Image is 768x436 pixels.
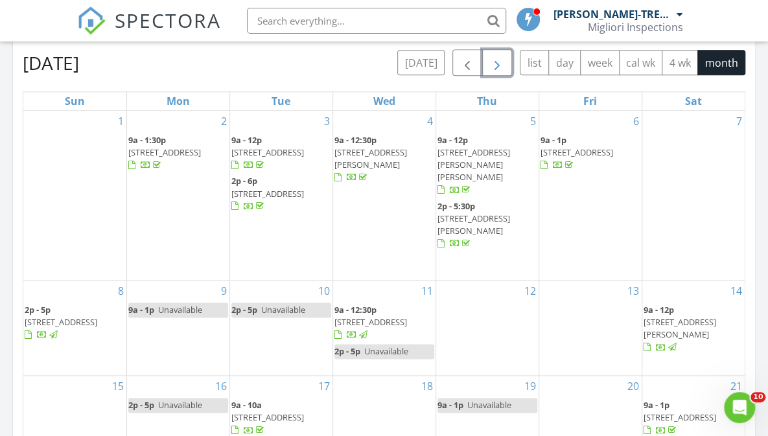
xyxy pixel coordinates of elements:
a: Go to December 3, 2024 [321,111,332,132]
td: Go to December 4, 2024 [332,111,436,281]
a: 9a - 1:30p [STREET_ADDRESS] [128,133,228,174]
span: [STREET_ADDRESS] [231,146,304,158]
input: Search everything... [247,8,506,34]
td: Go to December 7, 2024 [642,111,745,281]
td: Go to December 3, 2024 [229,111,332,281]
a: 9a - 1:30p [STREET_ADDRESS] [128,134,201,170]
div: [PERSON_NAME]-TREC #23424 [553,8,673,21]
a: 2p - 5p [STREET_ADDRESS] [25,303,125,343]
img: The Best Home Inspection Software - Spectora [77,6,106,35]
span: 9a - 10a [231,399,262,411]
button: Next month [482,49,513,76]
span: 10 [751,392,765,402]
a: Friday [581,92,599,110]
a: 9a - 1p [STREET_ADDRESS] [541,134,613,170]
td: Go to December 5, 2024 [436,111,539,281]
a: Thursday [474,92,500,110]
span: 9a - 1p [128,304,154,316]
span: 9a - 12p [437,134,468,146]
a: 9a - 12p [STREET_ADDRESS] [231,133,331,174]
span: 9a - 1:30p [128,134,166,146]
a: Go to December 15, 2024 [110,376,126,396]
td: Go to December 10, 2024 [229,281,332,376]
a: Go to December 18, 2024 [419,376,436,396]
a: Saturday [682,92,704,110]
a: Go to December 21, 2024 [728,376,745,396]
span: Unavailable [158,399,202,411]
iframe: Intercom live chat [724,392,755,423]
a: 2p - 5:30p [STREET_ADDRESS][PERSON_NAME] [437,199,537,252]
span: 2p - 5p [231,304,257,316]
span: 9a - 12:30p [334,134,377,146]
button: Previous month [452,49,483,76]
button: 4 wk [662,50,698,75]
a: Sunday [62,92,87,110]
span: 9a - 1p [541,134,566,146]
span: 9a - 1p [644,399,669,411]
td: Go to December 1, 2024 [23,111,126,281]
span: SPECTORA [115,6,221,34]
span: [STREET_ADDRESS] [644,411,716,423]
a: 9a - 10a [STREET_ADDRESS] [231,399,304,435]
a: Go to December 14, 2024 [728,281,745,301]
button: day [548,50,581,75]
a: 9a - 12:30p [STREET_ADDRESS] [334,303,434,343]
td: Go to December 8, 2024 [23,281,126,376]
a: 9a - 12:30p [STREET_ADDRESS] [334,304,407,340]
button: month [697,50,745,75]
a: 9a - 1p [STREET_ADDRESS] [644,399,716,435]
a: 2p - 5:30p [STREET_ADDRESS][PERSON_NAME] [437,200,510,249]
a: Go to December 7, 2024 [734,111,745,132]
a: 9a - 12p [STREET_ADDRESS][PERSON_NAME][PERSON_NAME] [437,134,510,196]
a: Go to December 6, 2024 [631,111,642,132]
button: list [520,50,549,75]
a: 9a - 12p [STREET_ADDRESS] [231,134,304,170]
a: Monday [164,92,192,110]
td: Go to December 11, 2024 [332,281,436,376]
a: 9a - 12:30p [STREET_ADDRESS][PERSON_NAME] [334,134,407,183]
h2: [DATE] [23,50,79,76]
span: [STREET_ADDRESS][PERSON_NAME][PERSON_NAME] [437,146,510,183]
a: 9a - 12p [STREET_ADDRESS][PERSON_NAME] [644,304,716,353]
a: Go to December 13, 2024 [625,281,642,301]
a: Go to December 10, 2024 [316,281,332,301]
span: [STREET_ADDRESS][PERSON_NAME] [644,316,716,340]
span: [STREET_ADDRESS] [128,146,201,158]
span: 2p - 5p [25,304,51,316]
span: Unavailable [261,304,305,316]
button: cal wk [619,50,663,75]
a: Go to December 4, 2024 [425,111,436,132]
a: Go to December 17, 2024 [316,376,332,396]
a: 2p - 6p [STREET_ADDRESS] [231,175,304,211]
a: Go to December 9, 2024 [218,281,229,301]
td: Go to December 9, 2024 [126,281,229,376]
span: [STREET_ADDRESS] [231,411,304,423]
span: [STREET_ADDRESS] [231,188,304,200]
a: 2p - 6p [STREET_ADDRESS] [231,174,331,214]
span: 9a - 1p [437,399,463,411]
button: week [580,50,620,75]
span: 9a - 12p [231,134,262,146]
span: [STREET_ADDRESS] [541,146,613,158]
td: Go to December 14, 2024 [642,281,745,376]
a: 9a - 12p [STREET_ADDRESS][PERSON_NAME] [644,303,744,356]
button: [DATE] [397,50,445,75]
span: 2p - 6p [231,175,257,187]
span: [STREET_ADDRESS][PERSON_NAME] [334,146,407,170]
span: 9a - 12p [644,304,674,316]
a: Go to December 5, 2024 [528,111,539,132]
span: 2p - 5p [334,345,360,357]
a: 9a - 12p [STREET_ADDRESS][PERSON_NAME][PERSON_NAME] [437,133,537,198]
td: Go to December 6, 2024 [539,111,642,281]
a: Go to December 1, 2024 [115,111,126,132]
a: 2p - 5p [STREET_ADDRESS] [25,304,97,340]
span: 2p - 5p [128,399,154,411]
a: 9a - 1p [STREET_ADDRESS] [541,133,640,174]
span: 2p - 5:30p [437,200,475,212]
a: 9a - 12:30p [STREET_ADDRESS][PERSON_NAME] [334,133,434,186]
a: Go to December 16, 2024 [213,376,229,396]
div: Migliori Inspections [588,21,683,34]
a: Go to December 11, 2024 [419,281,436,301]
a: Go to December 8, 2024 [115,281,126,301]
a: Wednesday [371,92,398,110]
